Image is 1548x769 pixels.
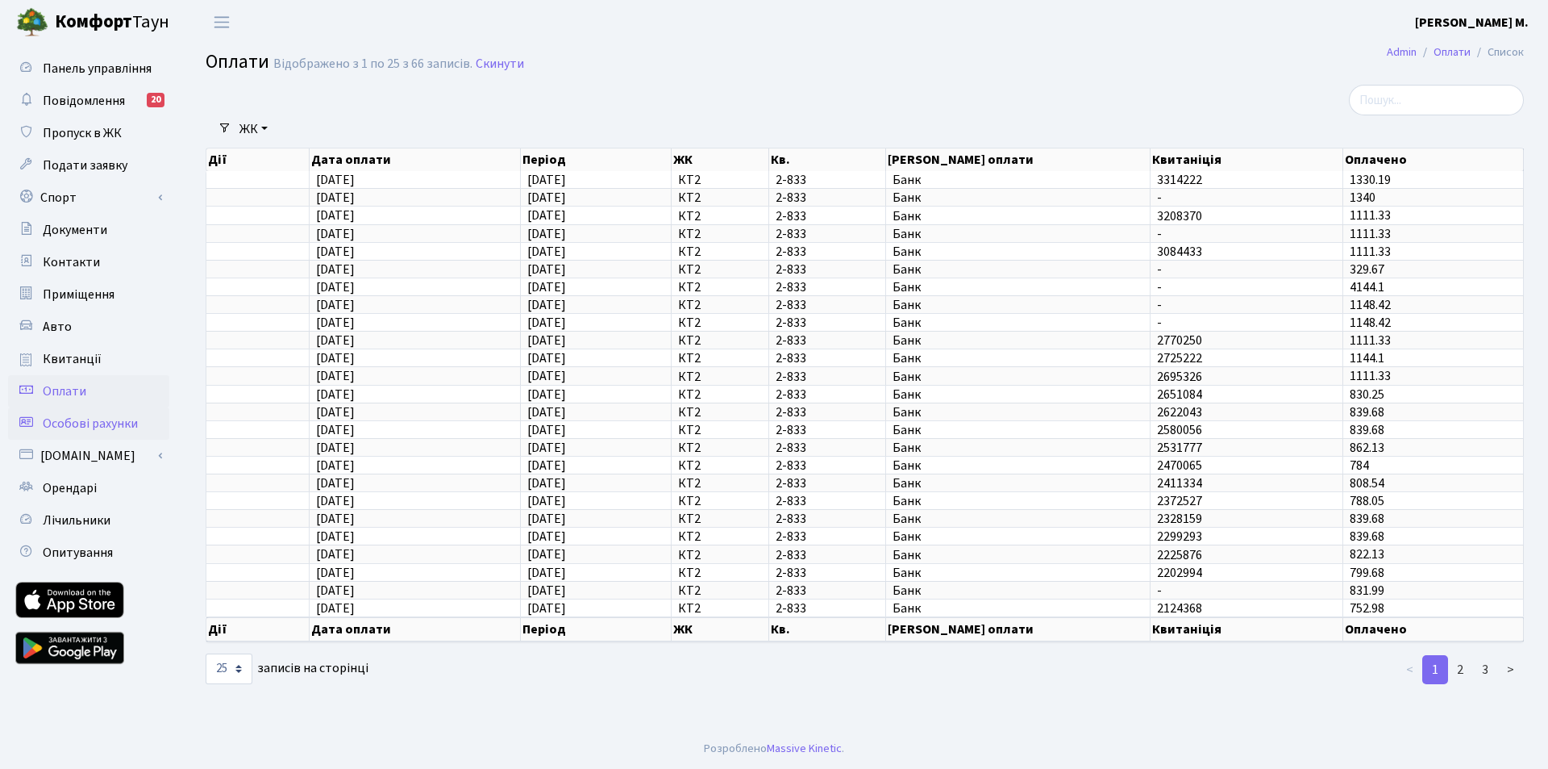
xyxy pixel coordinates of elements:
span: [DATE] [316,171,355,189]
th: Дата оплати [310,617,521,642]
a: ЖК [233,115,274,143]
span: Банк [893,370,1143,383]
a: Спорт [8,182,169,214]
span: Банк [893,316,1143,329]
span: [DATE] [316,296,355,314]
span: [DATE] [316,403,355,421]
span: КТ2 [678,173,763,186]
span: [DATE] [316,474,355,492]
div: Відображено з 1 по 25 з 66 записів. [273,56,472,72]
a: 2 [1447,655,1473,684]
span: Особові рахунки [43,415,138,433]
th: ЖК [672,148,770,171]
span: Банк [893,512,1143,525]
span: 839.68 [1350,421,1384,439]
span: [DATE] [527,332,566,349]
span: Панель управління [43,60,152,77]
span: Авто [43,318,72,336]
span: Лічильники [43,512,110,529]
span: 2-833 [776,424,879,437]
span: 2-833 [776,334,879,347]
span: 2-833 [776,281,879,294]
span: [DATE] [316,510,355,528]
a: Massive Kinetic [767,740,842,757]
span: - [1157,299,1336,311]
span: Пропуск в ЖК [43,124,122,142]
span: Банк [893,549,1143,562]
th: Квитаніція [1151,148,1343,171]
span: 1111.33 [1350,243,1391,261]
span: [DATE] [527,349,566,367]
span: [DATE] [316,207,355,225]
span: 2299293 [1157,530,1336,543]
span: Контакти [43,253,100,271]
span: [DATE] [316,332,355,349]
span: Банк [893,228,1143,240]
span: [DATE] [316,314,355,332]
span: 839.68 [1350,510,1384,528]
nav: breadcrumb [1363,36,1548,69]
span: 831.99 [1350,582,1384,600]
span: 2-833 [776,210,879,223]
span: 3208370 [1157,210,1336,223]
th: [PERSON_NAME] оплати [886,617,1151,642]
b: [PERSON_NAME] М. [1415,14,1529,31]
span: Подати заявку [43,157,127,174]
span: Банк [893,245,1143,258]
span: КТ2 [678,316,763,329]
span: КТ2 [678,441,763,454]
span: КТ2 [678,602,763,615]
span: [DATE] [316,261,355,278]
span: 822.13 [1350,546,1384,564]
span: Банк [893,477,1143,490]
span: 2770250 [1157,334,1336,347]
a: Повідомлення20 [8,85,169,117]
a: Лічильники [8,504,169,537]
span: Банк [893,424,1143,437]
span: 2372527 [1157,495,1336,508]
span: [DATE] [527,278,566,296]
span: Оплати [43,382,86,400]
span: КТ2 [678,512,763,525]
span: Приміщення [43,286,114,303]
span: 2-833 [776,530,879,543]
span: 1111.33 [1350,225,1391,243]
button: Переключити навігацію [202,9,242,36]
span: КТ2 [678,477,763,490]
span: 2-833 [776,495,879,508]
span: Документи [43,221,107,239]
span: Банк [893,388,1143,401]
span: 788.05 [1350,492,1384,510]
span: 2-833 [776,602,879,615]
a: Квитанції [8,343,169,375]
span: Банк [893,602,1143,615]
a: Оплати [8,375,169,407]
span: [DATE] [527,421,566,439]
span: [DATE] [527,368,566,386]
th: Кв. [769,148,886,171]
span: [DATE] [527,386,566,403]
span: Банк [893,530,1143,543]
span: КТ2 [678,406,763,419]
span: КТ2 [678,388,763,401]
span: 2-833 [776,228,879,240]
span: 2225876 [1157,549,1336,562]
span: [DATE] [527,296,566,314]
span: 1111.33 [1350,332,1391,349]
span: Банк [893,566,1143,579]
span: Банк [893,299,1143,311]
span: [DATE] [527,207,566,225]
span: 1144.1 [1350,349,1384,367]
span: [DATE] [316,349,355,367]
span: 1330.19 [1350,171,1391,189]
span: [DATE] [316,546,355,564]
span: 839.68 [1350,403,1384,421]
span: [DATE] [316,243,355,261]
span: - [1157,228,1336,240]
a: Оплати [1434,44,1471,61]
span: 2-833 [776,352,879,365]
span: [DATE] [316,386,355,403]
span: [DATE] [527,528,566,545]
span: [DATE] [527,171,566,189]
span: Банк [893,459,1143,472]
